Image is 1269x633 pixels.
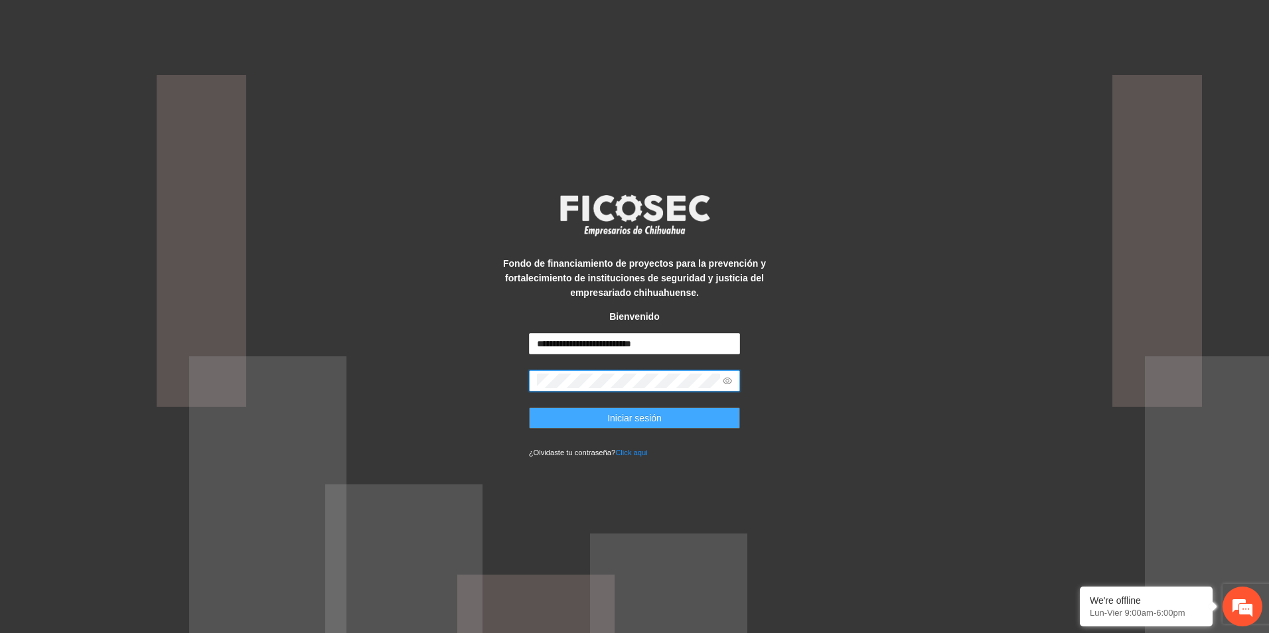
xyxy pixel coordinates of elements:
div: We're offline [1090,595,1203,606]
p: Lun-Vier 9:00am-6:00pm [1090,608,1203,618]
button: Iniciar sesión [529,407,741,429]
span: Iniciar sesión [607,411,662,425]
strong: Bienvenido [609,311,659,322]
div: Minimizar ventana de chat en vivo [218,7,250,38]
small: ¿Olvidaste tu contraseña? [529,449,648,457]
img: logo [552,190,717,240]
span: Estamos sin conexión. Déjenos un mensaje. [25,177,234,311]
em: Enviar [198,409,241,427]
a: Click aqui [615,449,648,457]
textarea: Escriba su mensaje aquí y haga clic en “Enviar” [7,362,253,409]
div: Dejar un mensaje [69,68,223,85]
span: eye [723,376,732,386]
strong: Fondo de financiamiento de proyectos para la prevención y fortalecimiento de instituciones de seg... [503,258,766,298]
